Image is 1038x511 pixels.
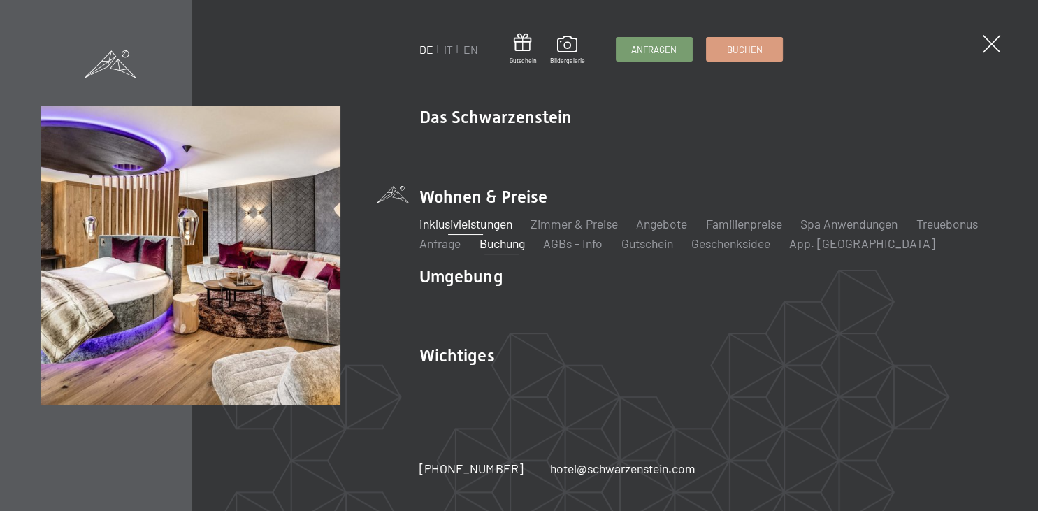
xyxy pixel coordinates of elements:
[444,43,453,56] a: IT
[419,460,523,477] a: [PHONE_NUMBER]
[800,216,898,231] a: Spa Anwendungen
[419,236,461,251] a: Anfrage
[691,236,770,251] a: Geschenksidee
[509,34,536,65] a: Gutschein
[550,36,585,65] a: Bildergalerie
[419,461,523,476] span: [PHONE_NUMBER]
[706,216,782,231] a: Familienpreise
[531,216,618,231] a: Zimmer & Preise
[463,43,478,56] a: EN
[419,216,512,231] a: Inklusivleistungen
[419,43,433,56] a: DE
[617,38,692,61] a: Anfragen
[727,43,763,56] span: Buchen
[621,236,673,251] a: Gutschein
[550,57,585,65] span: Bildergalerie
[916,216,977,231] a: Treuebonus
[631,43,677,56] span: Anfragen
[636,216,687,231] a: Angebote
[543,236,603,251] a: AGBs - Info
[509,57,536,65] span: Gutschein
[480,236,525,251] a: Buchung
[788,236,935,251] a: App. [GEOGRAPHIC_DATA]
[707,38,782,61] a: Buchen
[550,460,695,477] a: hotel@schwarzenstein.com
